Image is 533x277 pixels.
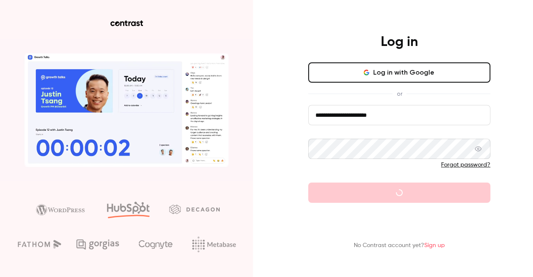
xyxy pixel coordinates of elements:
[381,34,418,51] h4: Log in
[474,144,484,154] keeper-lock: Open Keeper Popup
[441,162,490,168] a: Forgot password?
[393,89,406,98] span: or
[354,241,445,250] p: No Contrast account yet?
[308,62,490,83] button: Log in with Google
[424,242,445,248] a: Sign up
[169,204,220,214] img: decagon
